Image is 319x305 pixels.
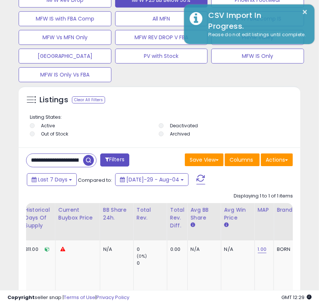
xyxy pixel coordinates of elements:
span: Last 7 Days [38,176,67,183]
div: N/A [191,246,215,253]
button: [GEOGRAPHIC_DATA] [19,49,111,63]
div: 0 [137,246,167,253]
label: Active [41,122,55,129]
button: All MFN [115,11,208,26]
div: Total Rev. [137,206,164,222]
button: [DATE]-29 - Aug-04 [115,173,189,186]
button: PV with Stock [115,49,208,63]
label: Deactivated [170,122,198,129]
button: Filters [100,153,129,166]
button: Actions [261,153,293,166]
div: Displaying 1 to 1 of 1 items [234,193,293,200]
div: seller snap | | [7,294,129,301]
button: Last 7 Days [27,173,77,186]
div: Avg Win Price [224,206,252,222]
button: MFW IS Only [211,49,304,63]
span: 2025-08-13 12:29 GMT [281,294,312,301]
p: Listing States: [30,114,291,121]
span: Compared to: [78,177,112,184]
a: Terms of Use [64,294,95,301]
a: 1.00 [258,246,267,253]
div: 0 [137,260,167,267]
button: × [302,7,308,17]
div: Clear All Filters [72,96,105,103]
div: BB Share 24h. [103,206,130,222]
div: N/A [103,246,128,253]
button: MFW REV DROP V FBA [115,30,208,45]
div: Brand [277,206,294,214]
div: Current Buybox Price [59,206,97,222]
small: (0%) [137,253,147,259]
div: N/A [224,246,249,253]
div: BORN [277,246,291,253]
span: [DATE]-29 - Aug-04 [126,176,179,183]
label: Out of Stock [41,131,68,137]
label: Archived [170,131,190,137]
small: Avg BB Share. [191,222,195,228]
small: Avg Win Price. [224,222,229,228]
div: Avg BB Share [191,206,218,222]
button: Save View [185,153,224,166]
button: MFW IS with FBA Comp [19,11,111,26]
a: Privacy Policy [97,294,129,301]
div: 311.00 [25,246,50,253]
div: Total Rev. Diff. [170,206,184,230]
div: 0.00 [170,246,182,253]
strong: Copyright [7,294,35,301]
button: Columns [225,153,260,166]
div: CSV Import In Progress. [203,10,309,31]
div: Historical Days Of Supply [25,206,52,230]
span: Columns [230,156,253,164]
h5: Listings [40,95,68,105]
button: MFW IS Only Vs FBA [19,67,111,82]
div: Please do not edit listings until complete. [203,31,309,38]
div: MAP [258,206,271,214]
button: MFW Vs MFN Only [19,30,111,45]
